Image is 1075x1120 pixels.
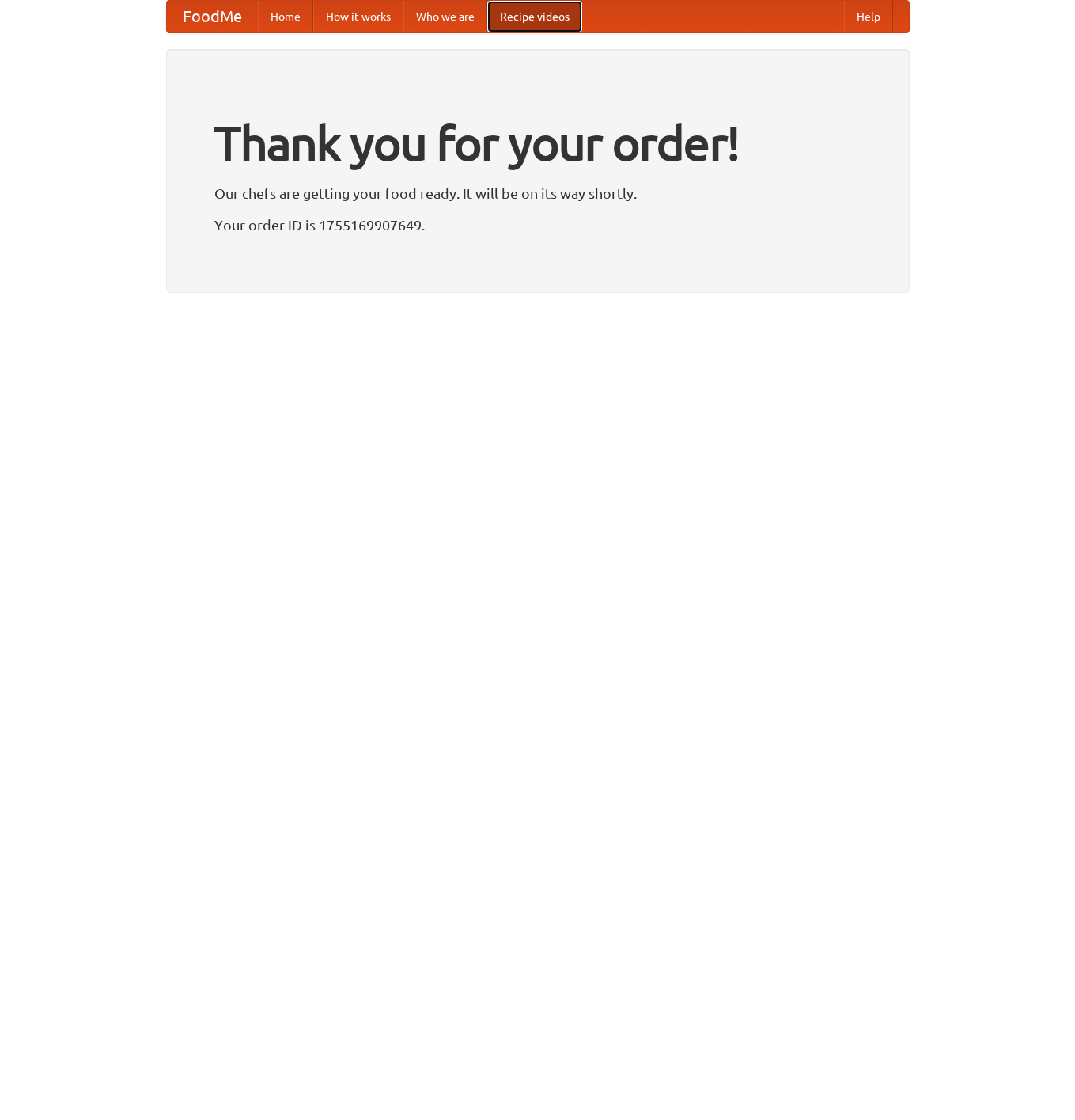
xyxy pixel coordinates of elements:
[487,1,582,32] a: Recipe videos
[844,1,893,32] a: Help
[214,181,861,205] p: Our chefs are getting your food ready. It will be on its way shortly.
[214,105,861,181] h1: Thank you for your order!
[403,1,487,32] a: Who we are
[258,1,313,32] a: Home
[214,213,861,237] p: Your order ID is 1755169907649.
[313,1,403,32] a: How it works
[167,1,258,32] a: FoodMe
